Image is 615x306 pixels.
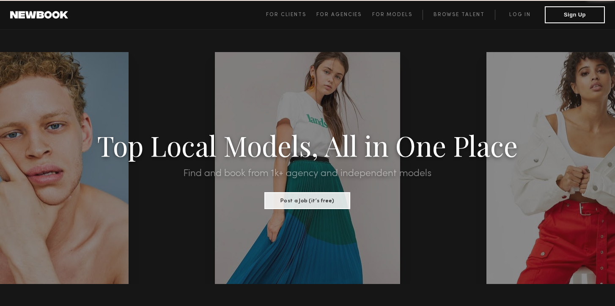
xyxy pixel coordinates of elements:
button: Post a Job (it’s free) [264,192,350,209]
a: For Agencies [316,10,372,20]
button: Sign Up [545,6,605,23]
a: Browse Talent [423,10,495,20]
h2: Find and book from 1k+ agency and independent models [46,168,569,179]
span: For Agencies [316,12,362,17]
a: Log in [495,10,545,20]
a: Post a Job (it’s free) [264,195,350,204]
span: For Clients [266,12,306,17]
a: For Models [372,10,423,20]
a: For Clients [266,10,316,20]
span: For Models [372,12,412,17]
h1: Top Local Models, All in One Place [46,132,569,158]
